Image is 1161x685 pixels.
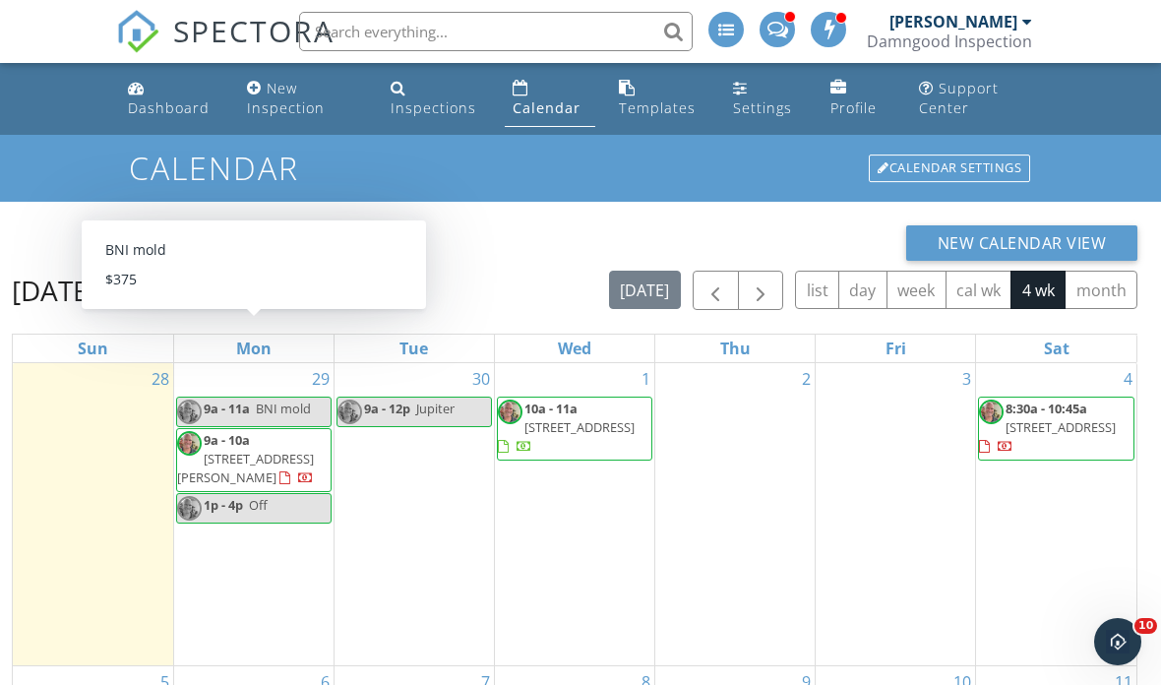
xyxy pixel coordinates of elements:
a: 10a - 11a [STREET_ADDRESS] [498,400,635,455]
span: Jupiter [416,400,455,417]
span: 1p - 4p [204,496,243,514]
a: Calendar [505,71,595,127]
a: Settings [725,71,807,127]
h1: Calendar [129,151,1032,185]
input: Search everything... [299,12,693,51]
button: New Calendar View [906,225,1138,261]
div: Profile [830,98,877,117]
span: Off [249,496,268,514]
iframe: Intercom live chat [1094,618,1141,665]
span: 9a - 11a [204,400,250,417]
span: 8:30a - 10:45a [1006,400,1087,417]
a: Go to October 1, 2025 [638,363,654,395]
a: 10a - 11a [STREET_ADDRESS] [497,397,652,461]
a: Templates [611,71,709,127]
img: The Best Home Inspection Software - Spectora [116,10,159,53]
div: Dashboard [128,98,210,117]
button: week [886,271,947,309]
a: 9a - 10a [STREET_ADDRESS][PERSON_NAME] [177,431,314,486]
a: Calendar Settings [867,153,1032,184]
a: Wednesday [554,335,595,362]
button: Next [738,271,784,311]
td: Go to October 1, 2025 [494,363,654,666]
a: Go to October 3, 2025 [958,363,975,395]
a: Go to September 30, 2025 [468,363,494,395]
button: month [1065,271,1137,309]
a: Go to September 29, 2025 [308,363,334,395]
img: 9acedd8faef746c98d511973f1159f0a.jpeg [498,400,522,424]
span: 10a - 11a [524,400,578,417]
td: Go to October 3, 2025 [816,363,976,666]
div: Calendar Settings [869,155,1030,182]
img: 9acedd8faef746c98d511973f1159f0a.jpeg [177,400,202,424]
a: SPECTORA [116,27,335,68]
a: Thursday [716,335,755,362]
button: day [838,271,887,309]
span: [STREET_ADDRESS][PERSON_NAME] [177,450,314,486]
a: Dashboard [120,71,223,127]
div: Damngood Inspection [867,31,1032,51]
div: [PERSON_NAME] [889,12,1017,31]
a: Support Center [911,71,1041,127]
a: 8:30a - 10:45a [STREET_ADDRESS] [979,400,1116,455]
button: Previous [693,271,739,311]
a: Tuesday [396,335,432,362]
button: cal wk [946,271,1012,309]
a: Inspections [383,71,488,127]
div: Support Center [919,79,999,117]
h2: [DATE] – [DATE] [12,271,211,310]
td: Go to September 30, 2025 [334,363,494,666]
a: Saturday [1040,335,1073,362]
button: 4 wk [1010,271,1066,309]
span: [STREET_ADDRESS] [1006,418,1116,436]
button: [DATE] [609,271,681,309]
img: 9acedd8faef746c98d511973f1159f0a.jpeg [177,496,202,521]
a: Sunday [74,335,112,362]
button: list [795,271,839,309]
a: Go to October 4, 2025 [1120,363,1136,395]
span: SPECTORA [173,10,335,51]
a: 9a - 10a [STREET_ADDRESS][PERSON_NAME] [176,428,332,492]
a: Monday [232,335,275,362]
a: New Inspection [239,71,368,127]
span: BNI mold [256,400,311,417]
div: Templates [619,98,696,117]
img: 9acedd8faef746c98d511973f1159f0a.jpeg [177,431,202,456]
div: Settings [733,98,792,117]
td: Go to September 29, 2025 [173,363,334,666]
span: 9a - 10a [204,431,250,449]
img: 9acedd8faef746c98d511973f1159f0a.jpeg [979,400,1004,424]
span: [STREET_ADDRESS] [524,418,635,436]
img: 9acedd8faef746c98d511973f1159f0a.jpeg [337,400,362,424]
a: Go to September 28, 2025 [148,363,173,395]
div: Inspections [391,98,476,117]
td: Go to September 28, 2025 [13,363,173,666]
a: Friday [882,335,910,362]
a: 8:30a - 10:45a [STREET_ADDRESS] [978,397,1134,461]
span: 9a - 12p [364,400,410,417]
td: Go to October 2, 2025 [655,363,816,666]
div: Calendar [513,98,580,117]
a: Go to October 2, 2025 [798,363,815,395]
td: Go to October 4, 2025 [976,363,1136,666]
a: Company Profile [823,71,895,127]
div: New Inspection [247,79,325,117]
span: 10 [1134,618,1157,634]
